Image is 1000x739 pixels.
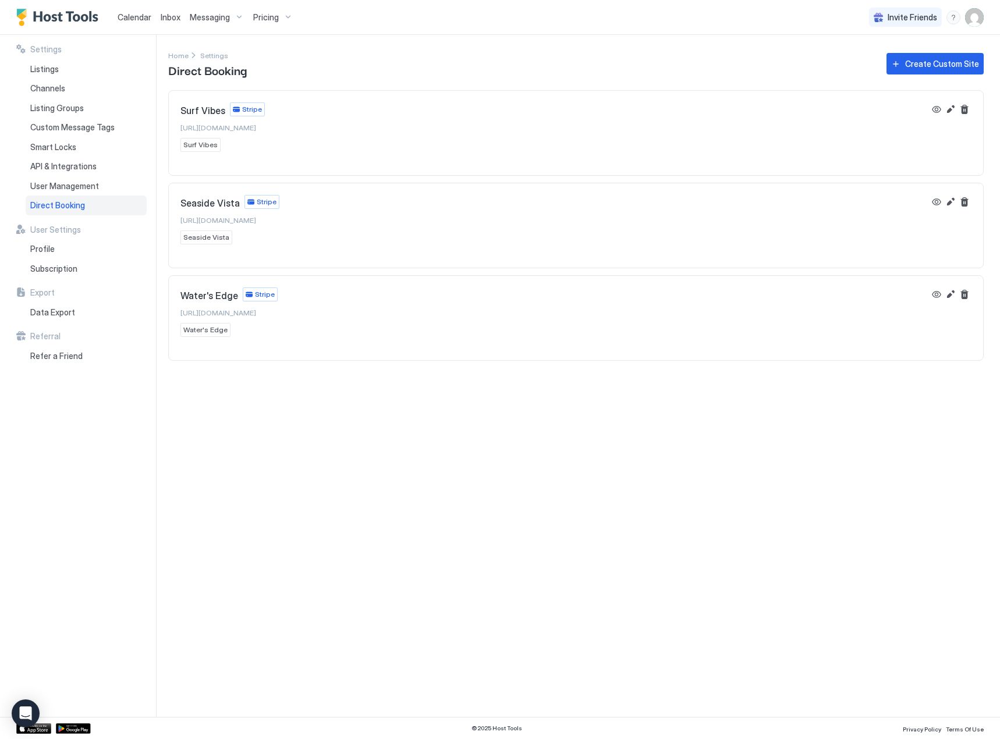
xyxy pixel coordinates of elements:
[183,232,229,243] span: Seaside Vista
[190,12,230,23] span: Messaging
[30,83,65,94] span: Channels
[180,290,238,301] span: Water's Edge
[26,259,147,279] a: Subscription
[26,59,147,79] a: Listings
[180,197,240,209] span: Seaside Vista
[26,196,147,215] a: Direct Booking
[26,157,147,176] a: API & Integrations
[965,8,984,27] div: User profile
[16,723,51,734] a: App Store
[946,10,960,24] div: menu
[168,49,189,61] a: Home
[903,726,941,733] span: Privacy Policy
[30,142,76,152] span: Smart Locks
[30,161,97,172] span: API & Integrations
[26,137,147,157] a: Smart Locks
[886,53,984,74] button: Create Custom Site
[26,79,147,98] a: Channels
[26,303,147,322] a: Data Export
[26,176,147,196] a: User Management
[26,98,147,118] a: Listing Groups
[26,118,147,137] a: Custom Message Tags
[944,102,958,116] button: Edit
[168,61,247,79] span: Direct Booking
[183,140,218,150] span: Surf Vibes
[180,216,256,225] span: [URL][DOMAIN_NAME]
[200,51,228,60] span: Settings
[168,49,189,61] div: Breadcrumb
[958,287,971,301] button: Delete
[12,699,40,727] div: Open Intercom Messenger
[30,181,99,191] span: User Management
[958,195,971,209] button: Delete
[30,64,59,74] span: Listings
[958,102,971,116] button: Delete
[180,123,256,132] span: [URL][DOMAIN_NAME]
[183,325,228,335] span: Water's Edge
[180,121,256,133] a: [URL][DOMAIN_NAME]
[30,225,81,235] span: User Settings
[30,264,77,274] span: Subscription
[161,12,180,22] span: Inbox
[180,306,256,318] a: [URL][DOMAIN_NAME]
[30,244,55,254] span: Profile
[930,287,944,301] button: View
[30,122,115,133] span: Custom Message Tags
[471,724,522,732] span: © 2025 Host Tools
[905,58,979,70] div: Create Custom Site
[180,214,256,226] a: [URL][DOMAIN_NAME]
[180,105,225,116] span: Surf Vibes
[903,722,941,734] a: Privacy Policy
[30,287,55,298] span: Export
[118,11,151,23] a: Calendar
[946,722,984,734] a: Terms Of Use
[253,12,279,23] span: Pricing
[946,726,984,733] span: Terms Of Use
[30,331,61,342] span: Referral
[944,287,958,301] button: Edit
[161,11,180,23] a: Inbox
[30,200,85,211] span: Direct Booking
[930,102,944,116] button: View
[118,12,151,22] span: Calendar
[242,104,262,115] span: Stripe
[30,103,84,113] span: Listing Groups
[255,289,275,300] span: Stripe
[30,351,83,361] span: Refer a Friend
[888,12,937,23] span: Invite Friends
[16,9,104,26] a: Host Tools Logo
[180,308,256,317] span: [URL][DOMAIN_NAME]
[26,346,147,366] a: Refer a Friend
[257,197,276,207] span: Stripe
[944,195,958,209] button: Edit
[30,307,75,318] span: Data Export
[168,51,189,60] span: Home
[30,44,62,55] span: Settings
[930,195,944,209] button: View
[26,239,147,259] a: Profile
[56,723,91,734] a: Google Play Store
[200,49,228,61] div: Breadcrumb
[200,49,228,61] a: Settings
